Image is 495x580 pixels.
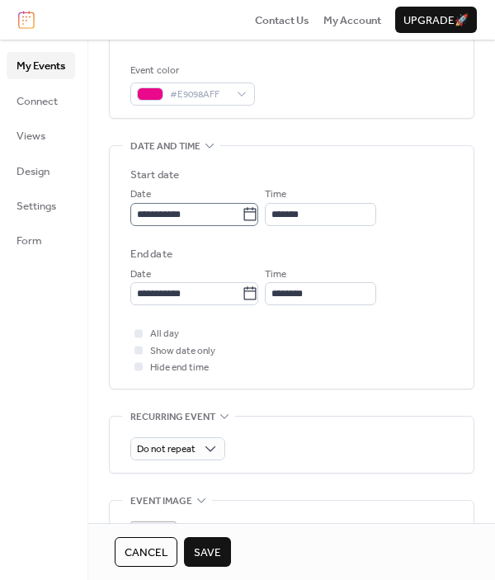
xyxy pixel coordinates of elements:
span: Link to Google Maps [150,27,238,44]
span: Contact Us [255,12,309,29]
div: ; [130,521,177,568]
span: Event image [130,493,192,510]
a: Design [7,158,75,184]
span: Date and time [130,139,200,155]
button: Cancel [115,537,177,567]
span: Show date only [150,343,215,360]
a: Views [7,122,75,149]
span: Time [265,266,286,283]
span: Recurring event [130,408,215,425]
div: Event color [130,63,252,79]
span: Save [194,545,221,561]
span: Views [16,128,45,144]
span: Hide end time [150,360,209,376]
span: All day [150,326,179,342]
span: Do not repeat [137,440,196,459]
a: My Account [323,12,381,28]
a: Contact Us [255,12,309,28]
span: My Account [323,12,381,29]
a: Settings [7,192,75,219]
span: Date [130,266,151,283]
span: Design [16,163,49,180]
span: #E9098AFF [170,87,229,103]
div: End date [130,246,172,262]
span: Form [16,233,42,249]
span: Time [265,186,286,203]
div: Start date [130,167,179,183]
span: Date [130,186,151,203]
span: Settings [16,198,56,215]
a: Form [7,227,75,253]
span: Upgrade 🚀 [403,12,469,29]
span: Cancel [125,545,167,561]
button: Save [184,537,231,567]
a: My Events [7,52,75,78]
a: Connect [7,87,75,114]
span: My Events [16,58,65,74]
button: Upgrade🚀 [395,7,477,33]
span: Connect [16,93,58,110]
img: logo [18,11,35,29]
